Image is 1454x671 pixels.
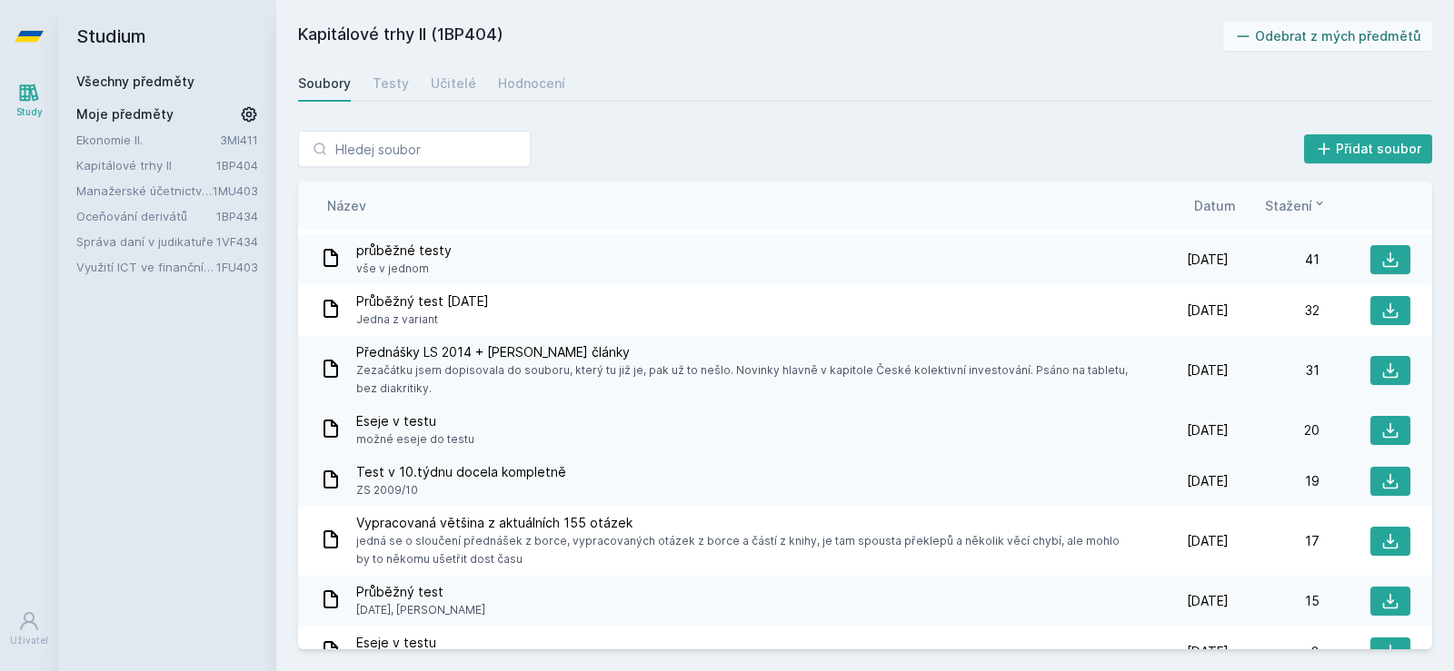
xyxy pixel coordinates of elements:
[76,105,174,123] span: Moje předměty
[1229,532,1320,550] div: 17
[356,514,1130,532] span: Vypracovaná většina z aktuálních 155 otázek
[356,532,1130,568] span: jedná se o sloučení přednášek z borce, vypracovaných otázek z borce a částí z knihy, je tam spous...
[1187,532,1229,550] span: [DATE]
[298,65,351,102] a: Soubory
[1187,643,1229,661] span: [DATE]
[298,74,351,93] div: Soubory
[216,234,258,249] a: 1VF434
[356,361,1130,398] span: Zezačátku jsem dopisovala do souboru, který tu již je, pak už to nešlo. Novinky hlavně v kapitole...
[356,583,485,601] span: Průběžný test
[356,242,452,260] span: průběžné testy
[373,74,409,93] div: Testy
[10,634,48,647] div: Uživatel
[356,634,474,652] span: Eseje v testu
[298,22,1223,51] h2: Kapitálové trhy II (1BP404)
[373,65,409,102] a: Testy
[216,158,258,173] a: 1BP404
[76,258,216,276] a: Využití ICT ve finančním účetnictví
[1265,196,1327,215] button: Stažení
[1229,301,1320,320] div: 32
[1187,301,1229,320] span: [DATE]
[1194,196,1236,215] button: Datum
[431,74,476,93] div: Učitelé
[356,292,489,311] span: Průběžný test [DATE]
[1229,251,1320,269] div: 41
[76,232,216,251] a: Správa daní v judikatuře
[356,260,452,278] span: vše v jednom
[4,601,55,656] a: Uživatel
[1229,472,1320,490] div: 19
[216,260,258,274] a: 1FU403
[356,481,566,499] span: ZS 2009/10
[76,74,194,89] a: Všechny předměty
[498,65,565,102] a: Hodnocení
[1187,592,1229,610] span: [DATE]
[356,343,1130,361] span: Přednášky LS 2014 + [PERSON_NAME] články
[76,156,216,174] a: Kapitálové trhy II
[1229,592,1320,610] div: 15
[4,73,55,128] a: Study
[1265,196,1312,215] span: Stažení
[1187,361,1229,380] span: [DATE]
[76,182,213,200] a: Manažerské účetnictví II.
[356,601,485,619] span: [DATE], [PERSON_NAME]
[298,131,531,167] input: Hledej soubor
[327,196,366,215] button: Název
[1229,361,1320,380] div: 31
[76,207,216,225] a: Oceňování derivátů
[1223,22,1433,51] button: Odebrat z mých předmětů
[498,74,565,93] div: Hodnocení
[1229,421,1320,439] div: 20
[1187,251,1229,269] span: [DATE]
[356,463,566,481] span: Test v 10.týdnu docela kompletně
[431,65,476,102] a: Učitelé
[1187,421,1229,439] span: [DATE]
[216,209,258,223] a: 1BP434
[213,183,258,198] a: 1MU403
[16,105,43,119] div: Study
[1304,134,1433,163] button: Přidat soubor
[356,430,474,449] span: možné eseje do testu
[356,412,474,430] span: Eseje v testu
[1229,643,1320,661] div: 8
[356,311,489,329] span: Jedna z variant
[1187,472,1229,490] span: [DATE]
[76,131,220,149] a: Ekonomie II.
[220,133,258,147] a: 3MI411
